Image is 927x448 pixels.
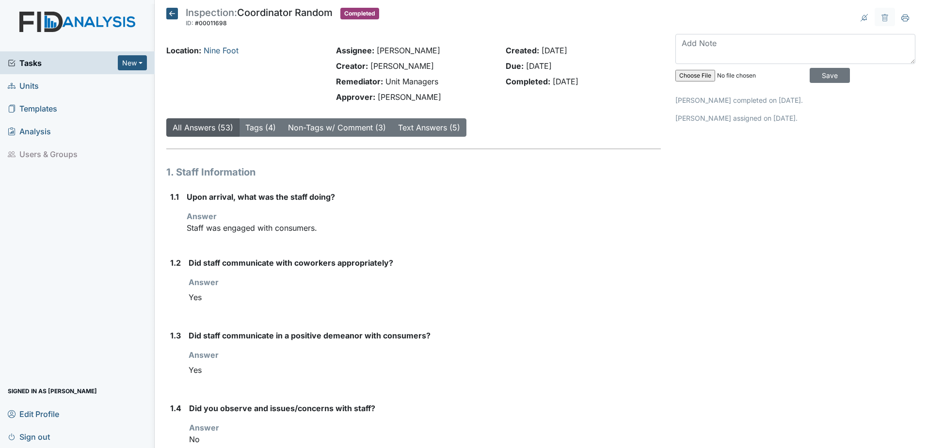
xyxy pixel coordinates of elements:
[173,123,233,132] a: All Answers (53)
[170,257,181,269] label: 1.2
[166,118,240,137] button: All Answers (53)
[340,8,379,19] span: Completed
[239,118,282,137] button: Tags (4)
[336,46,374,55] strong: Assignee:
[282,118,392,137] button: Non-Tags w/ Comment (3)
[166,46,201,55] strong: Location:
[542,46,567,55] span: [DATE]
[398,123,460,132] a: Text Answers (5)
[189,288,661,306] div: Yes
[506,46,539,55] strong: Created:
[8,406,59,421] span: Edit Profile
[506,61,524,71] strong: Due:
[245,123,276,132] a: Tags (4)
[378,92,441,102] span: [PERSON_NAME]
[370,61,434,71] span: [PERSON_NAME]
[187,222,661,234] p: Staff was engaged with consumers.
[195,19,227,27] span: #00011698
[8,124,51,139] span: Analysis
[187,191,335,203] label: Upon arrival, what was the staff doing?
[189,361,661,379] div: Yes
[189,330,431,341] label: Did staff communicate in a positive demeanor with consumers?
[8,57,118,69] a: Tasks
[204,46,239,55] a: Nine Foot
[675,113,915,123] p: [PERSON_NAME] assigned on [DATE].
[189,350,219,360] strong: Answer
[189,423,219,432] strong: Answer
[336,92,375,102] strong: Approver:
[8,78,39,93] span: Units
[8,384,97,399] span: Signed in as [PERSON_NAME]
[506,77,550,86] strong: Completed:
[553,77,578,86] span: [DATE]
[392,118,466,137] button: Text Answers (5)
[675,95,915,105] p: [PERSON_NAME] completed on [DATE].
[186,7,237,18] span: Inspection:
[170,402,181,414] label: 1.4
[189,433,661,445] p: No
[385,77,438,86] span: Unit Managers
[526,61,552,71] span: [DATE]
[170,191,179,203] label: 1.1
[166,165,661,179] h1: 1. Staff Information
[810,68,850,83] input: Save
[189,257,393,269] label: Did staff communicate with coworkers appropriately?
[186,19,193,27] span: ID:
[189,277,219,287] strong: Answer
[336,61,368,71] strong: Creator:
[187,211,217,221] strong: Answer
[186,8,333,29] div: Coordinator Random
[377,46,440,55] span: [PERSON_NAME]
[118,55,147,70] button: New
[8,101,57,116] span: Templates
[288,123,386,132] a: Non-Tags w/ Comment (3)
[8,429,50,444] span: Sign out
[189,402,375,414] label: Did you observe and issues/concerns with staff?
[336,77,383,86] strong: Remediator:
[170,330,181,341] label: 1.3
